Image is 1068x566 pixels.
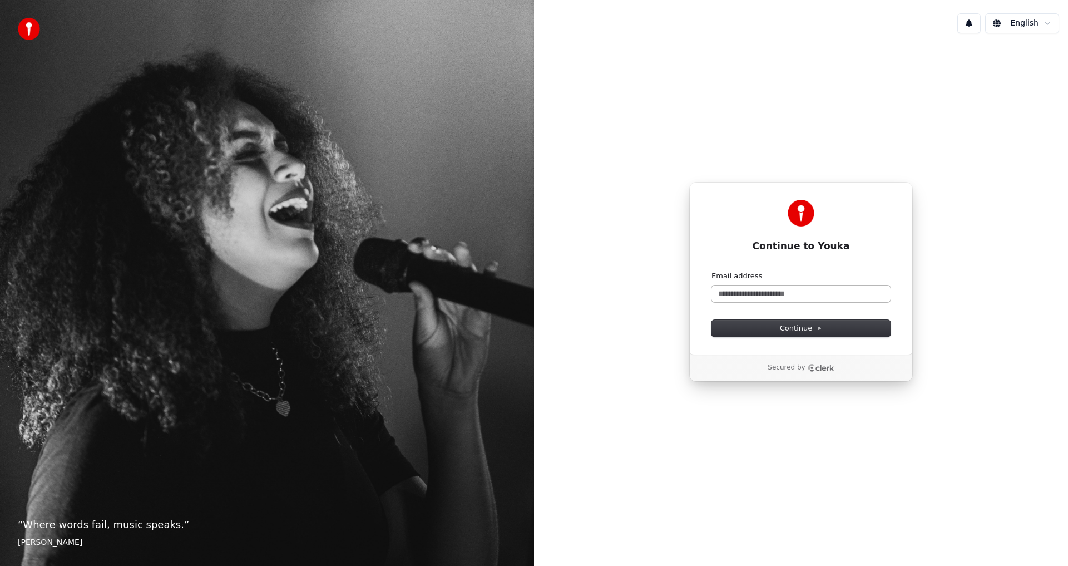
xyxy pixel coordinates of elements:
p: “ Where words fail, music speaks. ” [18,517,516,533]
img: Youka [788,200,814,227]
label: Email address [711,271,762,281]
img: youka [18,18,40,40]
span: Continue [780,323,822,333]
h1: Continue to Youka [711,240,891,253]
p: Secured by [768,363,805,372]
footer: [PERSON_NAME] [18,537,516,548]
button: Continue [711,320,891,337]
a: Clerk logo [808,364,834,372]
